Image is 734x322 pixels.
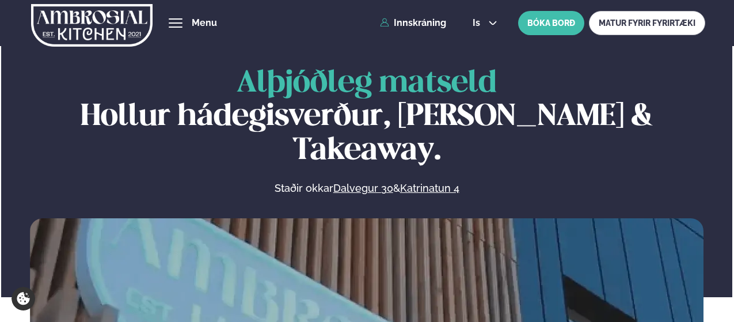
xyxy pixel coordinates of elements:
[12,287,35,310] a: Cookie settings
[237,69,497,98] span: Alþjóðleg matseld
[463,18,507,28] button: is
[30,67,703,168] h1: Hollur hádegisverður, [PERSON_NAME] & Takeaway.
[518,11,584,35] button: BÓKA BORÐ
[589,11,705,35] a: MATUR FYRIR FYRIRTÆKI
[473,18,484,28] span: is
[31,2,153,49] img: logo
[149,181,584,195] p: Staðir okkar &
[400,181,459,195] a: Katrinatun 4
[380,18,446,28] a: Innskráning
[169,16,182,30] button: hamburger
[333,181,393,195] a: Dalvegur 30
